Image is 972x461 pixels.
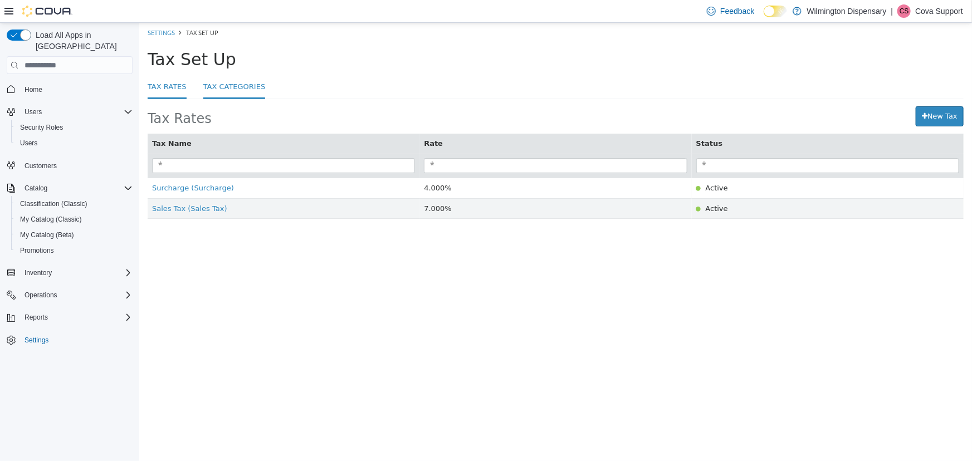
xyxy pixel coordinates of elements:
img: Cova [22,6,72,17]
a: New Tax [776,84,824,104]
button: Status [557,115,585,126]
td: 7.000% [280,175,552,196]
span: Customers [20,159,133,173]
button: Users [11,135,137,151]
span: Users [25,107,42,116]
span: Settings [25,336,48,345]
a: Security Roles [16,121,67,134]
button: Operations [2,287,137,303]
span: Customers [25,161,57,170]
span: Users [20,139,37,148]
td: Active [553,175,824,196]
button: Reports [2,310,137,325]
span: My Catalog (Beta) [20,230,74,239]
button: Users [2,104,137,120]
a: Promotions [16,244,58,257]
span: Security Roles [16,121,133,134]
a: Settings [8,6,36,14]
button: Inventory [20,266,56,279]
span: Classification (Classic) [20,199,87,208]
button: Catalog [20,182,52,195]
a: Settings [20,334,53,347]
span: Feedback [720,6,754,17]
span: Inventory [25,268,52,277]
span: Tax Set Up [8,27,97,46]
button: Users [20,105,46,119]
span: Promotions [20,246,54,255]
input: Dark Mode [764,6,787,17]
span: CS [900,4,909,18]
button: Customers [2,158,137,174]
span: My Catalog (Classic) [16,213,133,226]
span: Classification (Classic) [16,197,133,210]
span: Reports [20,311,133,324]
nav: Complex example [7,76,133,377]
span: Promotions [16,244,133,257]
td: Active [553,155,824,176]
button: Catalog [2,180,137,196]
a: Tax Categories [64,53,126,77]
button: Reports [20,311,52,324]
a: Users [16,136,42,150]
div: Cova Support [897,4,911,18]
span: My Catalog (Classic) [20,215,82,224]
span: Reports [25,313,48,322]
span: Load All Apps in [GEOGRAPHIC_DATA] [31,30,133,52]
a: My Catalog (Classic) [16,213,86,226]
a: Customers [20,159,61,173]
button: Promotions [11,243,137,258]
span: Catalog [20,182,133,195]
button: My Catalog (Beta) [11,227,137,243]
span: Tax Set Up [47,6,79,14]
span: Settings [20,333,133,347]
p: | [891,4,893,18]
td: 4.000% [280,155,552,176]
span: Operations [20,288,133,302]
a: Surcharge (Surcharge) [13,161,95,169]
a: My Catalog (Beta) [16,228,79,242]
p: Wilmington Dispensary [807,4,887,18]
span: My Catalog (Beta) [16,228,133,242]
button: Security Roles [11,120,137,135]
a: Home [20,83,47,96]
button: Settings [2,332,137,348]
span: Inventory [20,266,133,279]
span: Tax Rates [8,88,72,104]
button: Home [2,81,137,97]
span: Home [25,85,42,94]
span: Users [20,105,133,119]
button: Operations [20,288,62,302]
span: Home [20,82,133,96]
button: Inventory [2,265,137,281]
button: Tax Name [13,115,55,126]
span: Users [16,136,133,150]
span: Operations [25,291,57,300]
span: Catalog [25,184,47,193]
button: Classification (Classic) [11,196,137,212]
a: Classification (Classic) [16,197,92,210]
a: Tax Rates [8,53,47,77]
a: Sales Tax (Sales Tax) [13,182,88,190]
button: Rate [285,115,306,126]
button: My Catalog (Classic) [11,212,137,227]
span: Security Roles [20,123,63,132]
p: Cova Support [915,4,963,18]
